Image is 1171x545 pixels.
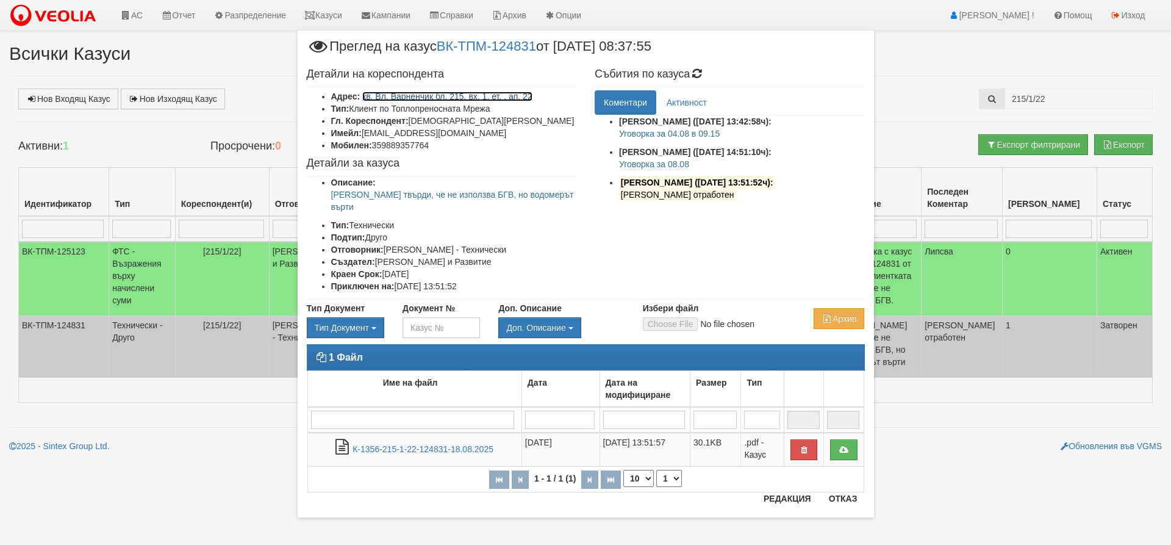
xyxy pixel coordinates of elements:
b: Отговорник: [331,245,384,254]
h4: Събития по казуса [595,68,865,81]
b: Описание: [331,178,376,187]
mark: [PERSON_NAME] отработен [619,188,736,201]
li: Друго [331,231,577,244]
select: Брой редове на страница [623,470,654,487]
b: Краен Срок: [331,269,382,279]
li: [DEMOGRAPHIC_DATA][PERSON_NAME] [331,115,577,127]
button: Следваща страница [581,471,598,489]
span: Преглед на казус от [DATE] 08:37:55 [307,40,651,62]
div: Двоен клик, за изчистване на избраната стойност. [498,317,624,338]
td: Тип: No sort applied, activate to apply an ascending sort [741,371,784,408]
b: Тип: [331,104,349,114]
strong: [PERSON_NAME] ([DATE] 14:51:10ч): [619,147,772,157]
b: Дата [528,378,547,388]
mark: [PERSON_NAME] ([DATE] 13:51:52ч): [619,176,775,189]
b: Размер [696,378,726,388]
li: [EMAIL_ADDRESS][DOMAIN_NAME] [331,127,577,139]
button: Последна страница [601,471,621,489]
td: Дата: No sort applied, activate to apply an ascending sort [521,371,600,408]
td: Размер: No sort applied, activate to apply an ascending sort [690,371,741,408]
button: Тип Документ [307,317,384,338]
b: Приключен на: [331,281,395,291]
td: : No sort applied, activate to apply an ascending sort [784,371,824,408]
a: кв. Вл. Варненчик бл. 215, вх. 1, ет. , ап. 22 [362,92,532,101]
span: Доп. Описание [506,323,565,333]
tr: К-1356-215-1-22-124831-18.08.2025.pdf - Казус [307,433,864,467]
button: Доп. Описание [498,317,581,338]
a: Коментари [595,90,656,115]
a: К-1356-215-1-22-124831-18.08.2025 [353,444,493,454]
label: Избери файл [643,302,699,314]
li: Клиент по Топлопреносната Мрежа [331,103,577,115]
td: : No sort applied, activate to apply an ascending sort [824,371,864,408]
select: Страница номер [656,470,682,487]
b: Мобилен: [331,140,372,150]
a: Активност [657,90,716,115]
b: Тип [747,378,762,388]
button: Архив [814,308,864,329]
b: Дата на модифициране [606,378,671,400]
li: Технически [331,219,577,231]
span: 1 - 1 / 1 (1) [531,474,579,483]
span: Тип Документ [315,323,369,333]
button: Първа страница [489,471,509,489]
b: Подтип: [331,233,365,242]
td: [DATE] [521,433,600,467]
td: [DATE] 13:51:57 [600,433,690,467]
li: [DATE] [331,268,577,280]
h4: Детайли на кореспондента [307,68,577,81]
b: Създател: [331,257,375,267]
input: Казус № [403,317,480,338]
div: Двоен клик, за изчистване на избраната стойност. [307,317,384,338]
label: Доп. Описание [498,302,561,314]
li: Изпратено до кореспондента [619,176,865,201]
strong: 1 Файл [329,352,363,363]
li: 359889357764 [331,139,577,151]
button: Предишна страница [512,471,529,489]
p: Уговорка за 08.08 [619,158,865,170]
li: [DATE] 13:51:52 [331,280,577,292]
td: .pdf - Казус [741,433,784,467]
strong: [PERSON_NAME] ([DATE] 13:42:58ч): [619,117,772,126]
td: Дата на модифициране: No sort applied, activate to apply an ascending sort [600,371,690,408]
td: Име на файл: No sort applied, activate to apply an ascending sort [307,371,521,408]
p: [PERSON_NAME] твърди, че не използва БГВ, но водомерът върти [331,189,577,213]
label: Тип Документ [307,302,365,314]
li: [PERSON_NAME] - Технически [331,244,577,256]
p: Уговорка за 04.08 в 09.15 [619,128,865,140]
h4: Детайли за казуса [307,157,577,170]
b: Име на файл [383,378,438,388]
b: Тип: [331,220,349,230]
b: Гл. Кореспондент: [331,116,409,126]
label: Документ № [403,302,455,314]
a: ВК-ТПМ-124831 [437,38,536,54]
b: Имейл: [331,128,362,138]
li: [PERSON_NAME] и Развитие [331,256,577,268]
b: Адрес: [331,92,360,101]
td: 30.1KB [690,433,741,467]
